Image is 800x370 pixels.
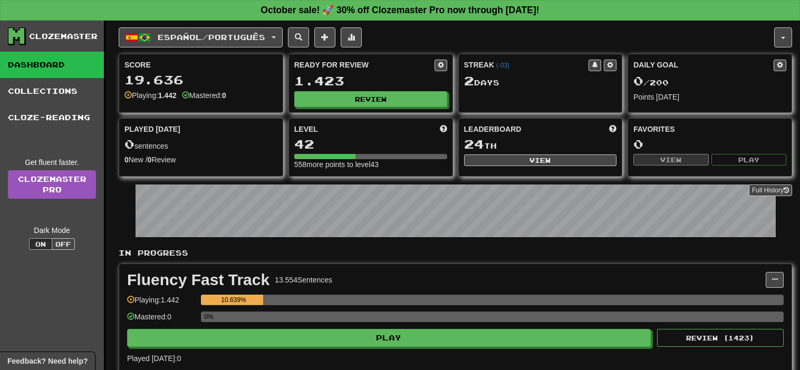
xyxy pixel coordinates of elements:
a: (-03) [496,62,509,69]
div: Favorites [633,124,786,134]
button: On [29,238,52,250]
div: Clozemaster [29,31,98,42]
span: Played [DATE] [124,124,180,134]
span: This week in points, UTC [609,124,616,134]
span: 0 [633,73,643,88]
div: Points [DATE] [633,92,786,102]
div: Playing: [124,90,177,101]
strong: 0 [124,155,129,164]
span: Leaderboard [464,124,522,134]
p: In Progress [119,248,792,258]
div: Fluency Fast Track [127,272,269,288]
button: Review [294,91,447,107]
div: New / Review [124,154,277,165]
button: Search sentences [288,27,309,47]
a: ClozemasterPro [8,170,96,199]
div: Get fluent faster. [8,157,96,168]
button: Español/Português [119,27,283,47]
button: Review (1423) [657,329,784,347]
button: View [633,154,708,165]
span: 0 [124,137,134,151]
button: Play [127,329,651,347]
button: Play [711,154,786,165]
strong: 0 [148,155,152,164]
strong: October sale! 🚀 30% off Clozemaster Pro now through [DATE]! [261,5,539,15]
span: Español / Português [158,33,265,42]
div: 1.423 [294,74,447,87]
button: Add sentence to collection [314,27,335,47]
span: Score more points to level up [440,124,447,134]
div: 19.636 [124,73,277,86]
strong: 0 [222,91,226,100]
div: Score [124,60,277,70]
span: Open feedback widget [7,356,88,366]
div: Streak [464,60,589,70]
span: Level [294,124,318,134]
div: Mastered: 0 [127,311,196,329]
button: More stats [341,27,362,47]
button: Full History [749,184,792,196]
div: 558 more points to level 43 [294,159,447,170]
div: Dark Mode [8,225,96,236]
div: Daily Goal [633,60,774,71]
div: Mastered: [182,90,226,101]
span: 24 [464,137,484,151]
div: sentences [124,138,277,151]
div: Day s [464,74,617,88]
div: th [464,138,617,151]
div: Playing: 1.442 [127,295,196,312]
strong: 1.442 [158,91,177,100]
span: / 200 [633,78,669,87]
button: View [464,154,617,166]
button: Off [52,238,75,250]
div: 42 [294,138,447,151]
div: 0 [633,138,786,151]
div: 10.639% [204,295,263,305]
div: Ready for Review [294,60,435,70]
span: Played [DATE]: 0 [127,354,181,363]
span: 2 [464,73,474,88]
div: 13.554 Sentences [275,275,332,285]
